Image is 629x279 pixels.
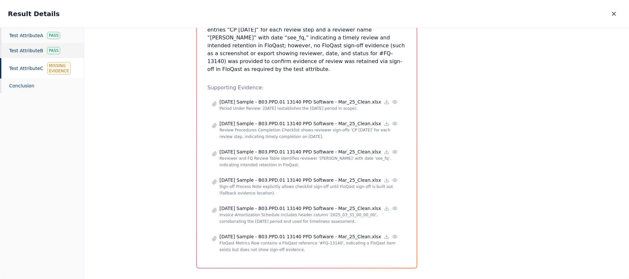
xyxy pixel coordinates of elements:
p: Period Under Review: [DATE] (establishes the [DATE] period in scope). [220,105,402,112]
p: Invoice Amortization Schedule includes header column '2025_03_31_00_00_00', corroborating the [DA... [220,212,402,225]
p: Review Procedures Completion Checklist shows reviewer sign-offs 'CP [DATE]' for each review step,... [220,127,402,140]
p: [DATE] Sample - B03.PPD.01 13140 PPD Software - Mar_25_Clean.xlsx [220,99,381,105]
p: MISSING EVIDENCE: The [DATE] Sample - B03.PPD.01 13140 PPD Software - Mar_25_Clean.xlsx file cont... [207,10,406,73]
p: [DATE] Sample - B03.PPD.01 13140 PPD Software - Mar_25_Clean.xlsx [220,233,381,240]
p: Supporting Evidence: [207,84,406,92]
div: Pass [47,32,60,39]
a: Download file [384,121,390,127]
div: Pass [47,47,60,54]
a: Download file [384,234,390,240]
a: Download file [384,177,390,183]
p: [DATE] Sample - B03.PPD.01 13140 PPD Software - Mar_25_Clean.xlsx [220,177,381,183]
p: [DATE] Sample - B03.PPD.01 13140 PPD Software - Mar_25_Clean.xlsx [220,149,381,155]
a: Download file [384,149,390,155]
a: Download file [384,99,390,105]
p: FloQast Metrics Row contains a FloQast reference '#FQ-13140', indicating a FloQast item exists bu... [220,240,402,253]
p: [DATE] Sample - B03.PPD.01 13140 PPD Software - Mar_25_Clean.xlsx [220,120,381,127]
h2: Result Details [8,9,60,18]
a: Download file [384,205,390,211]
div: Missing Evidence [47,62,71,75]
p: Sign-off Process Note explicitly allows checklist sign-off until FloQast sign-off is built out (f... [220,183,402,197]
p: [DATE] Sample - B03.PPD.01 13140 PPD Software - Mar_25_Clean.xlsx [220,205,381,212]
p: Reviewer and FQ Review Table identifies reviewer '[PERSON_NAME]' with date 'see_fq', indicating i... [220,155,402,168]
